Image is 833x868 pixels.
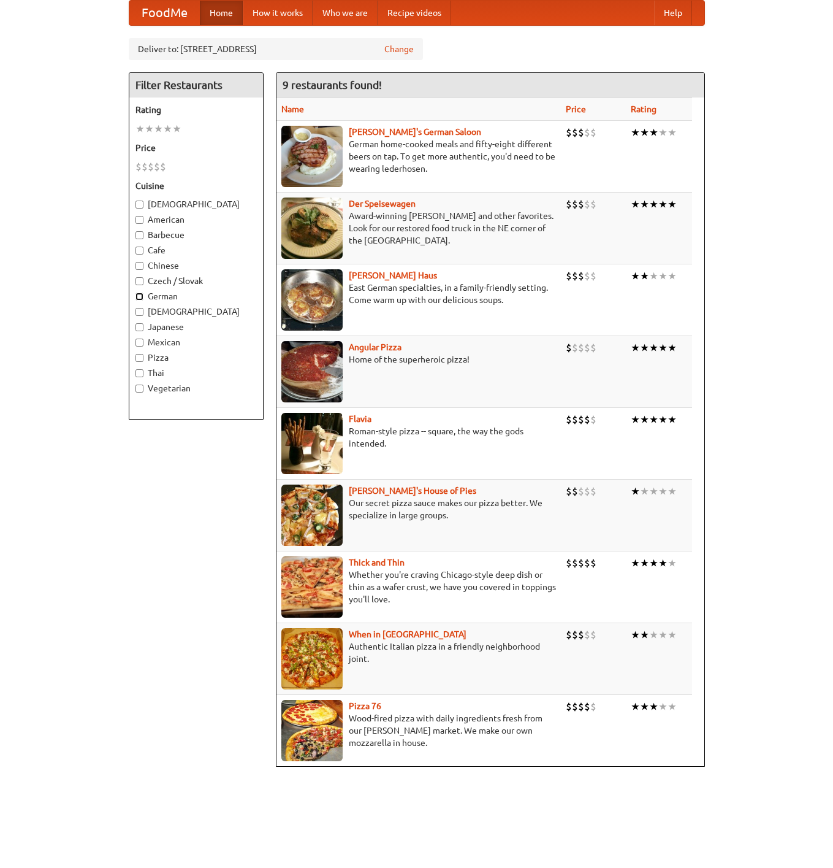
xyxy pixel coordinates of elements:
a: How it works [243,1,313,25]
div: Deliver to: [STREET_ADDRESS] [129,38,423,60]
li: ★ [631,700,640,713]
li: ★ [145,122,154,136]
a: Der Speisewagen [349,199,416,209]
ng-pluralize: 9 restaurants found! [283,79,382,91]
li: ★ [154,122,163,136]
li: $ [572,700,578,713]
li: ★ [649,700,658,713]
li: $ [572,556,578,570]
li: $ [584,126,590,139]
input: [DEMOGRAPHIC_DATA] [135,201,143,209]
li: $ [578,341,584,355]
a: Who we are [313,1,378,25]
li: ★ [668,413,677,426]
a: Pizza 76 [349,701,381,711]
a: Help [654,1,692,25]
li: ★ [640,700,649,713]
li: $ [578,413,584,426]
li: ★ [640,341,649,355]
h5: Price [135,142,257,154]
li: $ [572,269,578,283]
li: $ [160,160,166,174]
li: ★ [668,341,677,355]
label: Cafe [135,244,257,256]
li: $ [584,485,590,498]
li: $ [135,160,142,174]
li: $ [566,556,572,570]
li: ★ [649,413,658,426]
input: American [135,216,143,224]
li: ★ [640,628,649,642]
li: $ [566,269,572,283]
li: ★ [658,269,668,283]
a: [PERSON_NAME]'s House of Pies [349,486,476,496]
li: $ [584,198,590,211]
li: $ [566,700,572,713]
li: ★ [658,341,668,355]
li: ★ [649,628,658,642]
a: Recipe videos [378,1,451,25]
li: $ [578,126,584,139]
img: kohlhaus.jpg [281,269,343,331]
li: $ [578,628,584,642]
li: ★ [668,126,677,139]
input: Thai [135,369,143,377]
li: ★ [649,126,658,139]
label: Barbecue [135,229,257,241]
p: Home of the superheroic pizza! [281,353,556,366]
a: Home [200,1,243,25]
li: ★ [640,413,649,426]
input: Barbecue [135,231,143,239]
h4: Filter Restaurants [129,73,263,98]
li: ★ [640,485,649,498]
li: $ [590,341,596,355]
li: ★ [631,198,640,211]
li: ★ [649,198,658,211]
li: $ [142,160,148,174]
li: ★ [668,269,677,283]
label: Thai [135,367,257,379]
li: ★ [631,341,640,355]
li: ★ [658,198,668,211]
a: Name [281,104,304,114]
p: German home-cooked meals and fifty-eight different beers on tap. To get more authentic, you'd nee... [281,138,556,175]
li: $ [572,341,578,355]
label: Japanese [135,321,257,333]
img: thick.jpg [281,556,343,618]
li: $ [578,700,584,713]
a: FoodMe [129,1,200,25]
p: East German specialties, in a family-friendly setting. Come warm up with our delicious soups. [281,282,556,306]
p: Wood-fired pizza with daily ingredients fresh from our [PERSON_NAME] market. We make our own mozz... [281,712,556,749]
p: Our secret pizza sauce makes our pizza better. We specialize in large groups. [281,497,556,521]
li: $ [590,485,596,498]
input: [DEMOGRAPHIC_DATA] [135,308,143,316]
b: Angular Pizza [349,342,401,352]
img: luigis.jpg [281,485,343,546]
li: ★ [649,341,658,355]
h5: Cuisine [135,180,257,192]
a: Thick and Thin [349,558,405,567]
li: ★ [172,122,181,136]
img: wheninrome.jpg [281,628,343,689]
li: ★ [640,126,649,139]
li: ★ [649,269,658,283]
li: $ [590,269,596,283]
a: Flavia [349,414,371,424]
li: ★ [631,485,640,498]
label: Vegetarian [135,382,257,394]
li: $ [584,269,590,283]
li: $ [566,198,572,211]
img: pizza76.jpg [281,700,343,761]
label: American [135,213,257,226]
li: $ [584,700,590,713]
input: Japanese [135,323,143,331]
li: $ [566,628,572,642]
li: $ [584,556,590,570]
li: $ [578,556,584,570]
a: Rating [631,104,656,114]
li: $ [154,160,160,174]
